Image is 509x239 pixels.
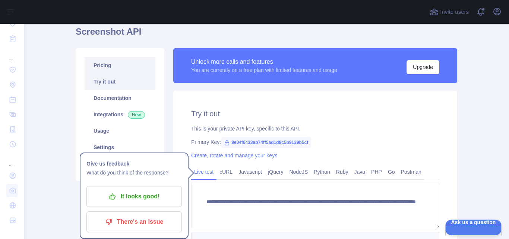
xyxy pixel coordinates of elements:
a: NodeJS [286,166,311,178]
a: Try it out [85,73,155,90]
a: Integrations New [85,106,155,123]
a: PHP [368,166,385,178]
div: ... [6,152,18,167]
a: Python [311,166,333,178]
a: Postman [398,166,424,178]
a: Ruby [333,166,351,178]
button: There's an issue [86,211,182,232]
button: It looks good! [86,186,182,207]
a: jQuery [265,166,286,178]
h2: Try it out [191,109,439,119]
a: Java [351,166,369,178]
div: This is your private API key, specific to this API. [191,125,439,132]
a: Live test [191,166,216,178]
h1: Screenshot API [76,26,457,44]
a: Settings [85,139,155,155]
iframe: Help Scout Beacon - Open [445,220,502,235]
a: Go [385,166,398,178]
a: Create, rotate and manage your keys [191,152,277,158]
a: Usage [85,123,155,139]
a: Javascript [235,166,265,178]
p: It looks good! [92,190,176,203]
span: New [128,111,145,119]
p: What do you think of the response? [86,168,182,177]
div: Unlock more calls and features [191,57,337,66]
span: 8e04f6433ab74ff5ad1d8c5b9139b5cf [221,137,311,148]
a: Pricing [85,57,155,73]
a: cURL [216,166,235,178]
h1: Give us feedback [86,159,182,168]
div: Primary Key: [191,138,439,146]
div: ... [6,47,18,62]
a: Documentation [85,90,155,106]
p: There's an issue [92,216,176,228]
button: Invite users [428,6,470,18]
span: Invite users [440,8,469,16]
div: You are currently on a free plan with limited features and usage [191,66,337,74]
button: Upgrade [407,60,439,74]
